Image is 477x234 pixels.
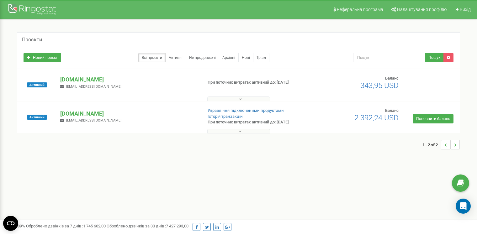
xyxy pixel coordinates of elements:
button: Пошук [425,53,444,62]
span: Вихід [460,7,471,12]
p: [DOMAIN_NAME] [60,75,197,84]
a: Архівні [219,53,239,62]
span: Баланс [385,108,399,113]
u: 7 427 293,00 [166,224,188,228]
span: Оброблено дзвінків за 30 днів : [107,224,188,228]
span: Активний [27,115,47,120]
span: Баланс [385,76,399,81]
p: При поточних витратах активний до: [DATE] [208,119,308,125]
a: Тріал [253,53,269,62]
input: Пошук [353,53,425,62]
span: Активний [27,82,47,87]
button: Open CMP widget [3,216,18,231]
a: Новий проєкт [24,53,61,62]
u: 1 745 662,00 [83,224,106,228]
span: Оброблено дзвінків за 7 днів : [26,224,106,228]
a: Не продовжені [186,53,219,62]
a: Активні [165,53,186,62]
a: Поповнити баланс [413,114,453,123]
p: При поточних витратах активний до: [DATE] [208,80,308,86]
nav: ... [422,134,460,156]
a: Історія транзакцій [208,114,243,119]
span: 1 - 2 of 2 [422,140,441,149]
span: Реферальна програма [337,7,383,12]
span: Налаштування профілю [397,7,447,12]
h5: Проєкти [22,37,42,43]
span: [EMAIL_ADDRESS][DOMAIN_NAME] [66,85,121,89]
span: 343,95 USD [360,81,399,90]
a: Управління підключеними продуктами [208,108,284,113]
span: 2 392,24 USD [354,113,399,122]
a: Всі проєкти [138,53,166,62]
div: Open Intercom Messenger [456,199,471,214]
span: [EMAIL_ADDRESS][DOMAIN_NAME] [66,118,121,122]
a: Нові [238,53,253,62]
p: [DOMAIN_NAME] [60,110,197,118]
